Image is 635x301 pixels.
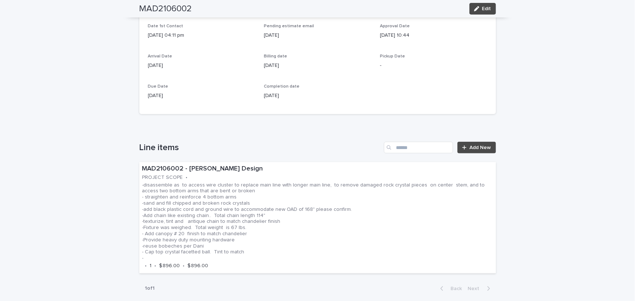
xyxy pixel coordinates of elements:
[188,263,209,269] p: $ 896.00
[264,92,371,100] p: [DATE]
[142,182,493,261] p: -disassemble as to access wire cluster to replace main line with longer main line, to remove dama...
[159,263,180,269] p: $ 896.00
[142,174,183,181] p: PROJECT SCOPE
[468,286,484,291] span: Next
[155,263,156,269] p: •
[148,32,255,39] p: [DATE] 04:11 pm
[150,263,152,269] p: 1
[145,263,147,269] p: •
[264,32,371,39] p: [DATE]
[380,54,405,59] span: Pickup Date
[470,145,491,150] span: Add New
[264,24,314,28] span: Pending estimate email
[183,263,185,269] p: •
[139,162,496,274] a: MAD2106002 - [PERSON_NAME] DesignPROJECT SCOPE•-disassemble as to access wire cluster to replace ...
[482,6,491,11] span: Edit
[264,54,287,59] span: Billing date
[186,174,188,181] p: •
[139,280,161,297] p: 1 of 1
[142,165,493,173] p: MAD2106002 - [PERSON_NAME] Design
[148,24,183,28] span: Date 1st Contact
[148,54,172,59] span: Arrival Date
[148,84,168,89] span: Due Date
[434,285,465,292] button: Back
[139,4,192,14] h2: MAD2106002
[380,62,487,69] p: -
[148,92,255,100] p: [DATE]
[380,24,410,28] span: Approval Date
[457,142,496,153] a: Add New
[447,286,462,291] span: Back
[139,143,381,153] h1: Line items
[469,3,496,15] button: Edit
[380,32,487,39] p: [DATE] 10:44
[264,62,371,69] p: [DATE]
[264,84,299,89] span: Completion date
[465,285,496,292] button: Next
[384,142,453,153] input: Search
[148,62,255,69] p: [DATE]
